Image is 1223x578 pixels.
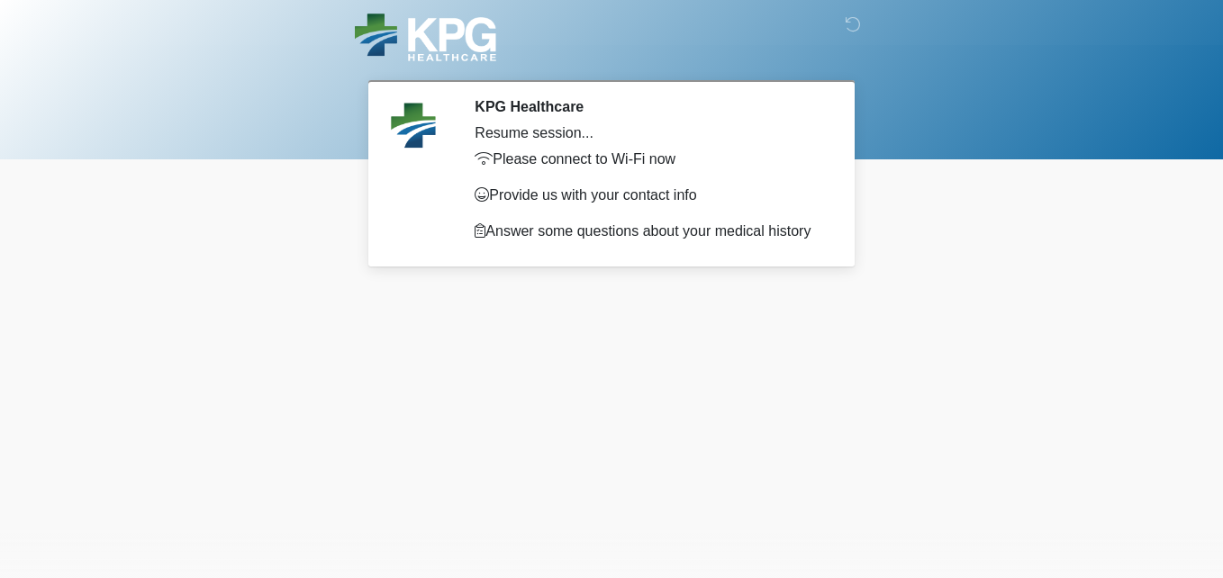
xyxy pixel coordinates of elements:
[475,149,823,170] p: Please connect to Wi-Fi now
[475,98,823,115] h2: KPG Healthcare
[386,98,440,152] img: Agent Avatar
[359,65,864,86] h1: ‎ ‎ ‎
[475,185,823,206] p: Provide us with your contact info
[475,122,823,144] div: Resume session...
[475,221,823,242] p: Answer some questions about your medical history
[355,14,496,61] img: KPG Healthcare Logo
